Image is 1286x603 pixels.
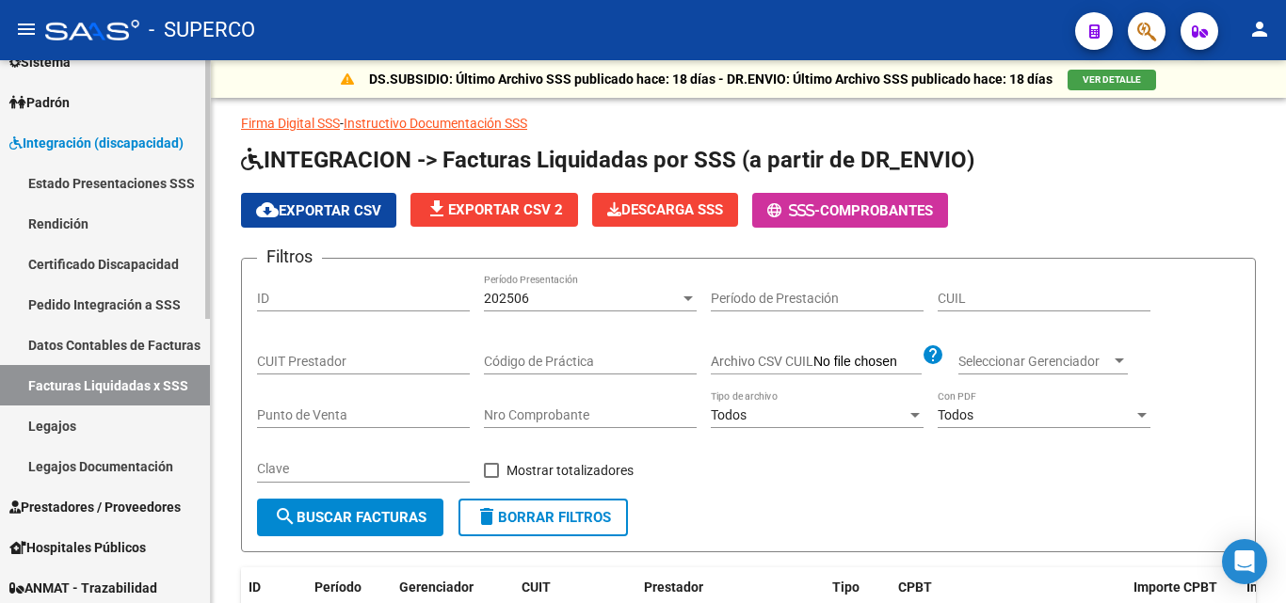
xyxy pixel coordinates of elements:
[607,201,723,218] span: Descarga SSS
[274,509,426,526] span: Buscar Facturas
[711,407,747,422] span: Todos
[1248,18,1271,40] mat-icon: person
[767,202,820,219] span: -
[426,201,563,218] span: Exportar CSV 2
[274,505,297,528] mat-icon: search
[1083,74,1141,85] span: VER DETALLE
[9,537,146,558] span: Hospitales Públicos
[426,198,448,220] mat-icon: file_download
[506,459,634,482] span: Mostrar totalizadores
[1222,539,1267,584] div: Open Intercom Messenger
[813,354,922,371] input: Archivo CSV CUIL
[9,497,181,517] span: Prestadores / Proveedores
[257,499,443,536] button: Buscar Facturas
[1133,579,1217,595] span: Importe CPBT
[257,244,322,270] h3: Filtros
[922,343,944,366] mat-icon: help
[644,579,703,595] span: Prestador
[256,198,279,221] mat-icon: cloud_download
[256,202,381,219] span: Exportar CSV
[752,193,948,228] button: -Comprobantes
[241,116,340,131] a: Firma Digital SSS
[9,578,157,598] span: ANMAT - Trazabilidad
[458,499,628,536] button: Borrar Filtros
[1068,70,1156,90] button: VER DETALLE
[241,113,1256,134] p: -
[475,509,611,526] span: Borrar Filtros
[344,116,527,131] a: Instructivo Documentación SSS
[241,193,396,228] button: Exportar CSV
[522,579,551,595] span: CUIT
[958,354,1111,370] span: Seleccionar Gerenciador
[898,579,932,595] span: CPBT
[15,18,38,40] mat-icon: menu
[711,354,813,369] span: Archivo CSV CUIL
[399,579,474,595] span: Gerenciador
[820,202,933,219] span: Comprobantes
[484,291,529,306] span: 202506
[410,193,578,227] button: Exportar CSV 2
[592,193,738,227] button: Descarga SSS
[249,579,261,595] span: ID
[9,92,70,113] span: Padrón
[241,147,974,173] span: INTEGRACION -> Facturas Liquidadas por SSS (a partir de DR_ENVIO)
[475,505,498,528] mat-icon: delete
[938,407,973,422] span: Todos
[9,52,71,72] span: Sistema
[369,69,1053,89] p: DS.SUBSIDIO: Último Archivo SSS publicado hace: 18 días - DR.ENVIO: Último Archivo SSS publicado ...
[592,193,738,228] app-download-masive: Descarga masiva de comprobantes (adjuntos)
[149,9,255,51] span: - SUPERCO
[9,133,184,153] span: Integración (discapacidad)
